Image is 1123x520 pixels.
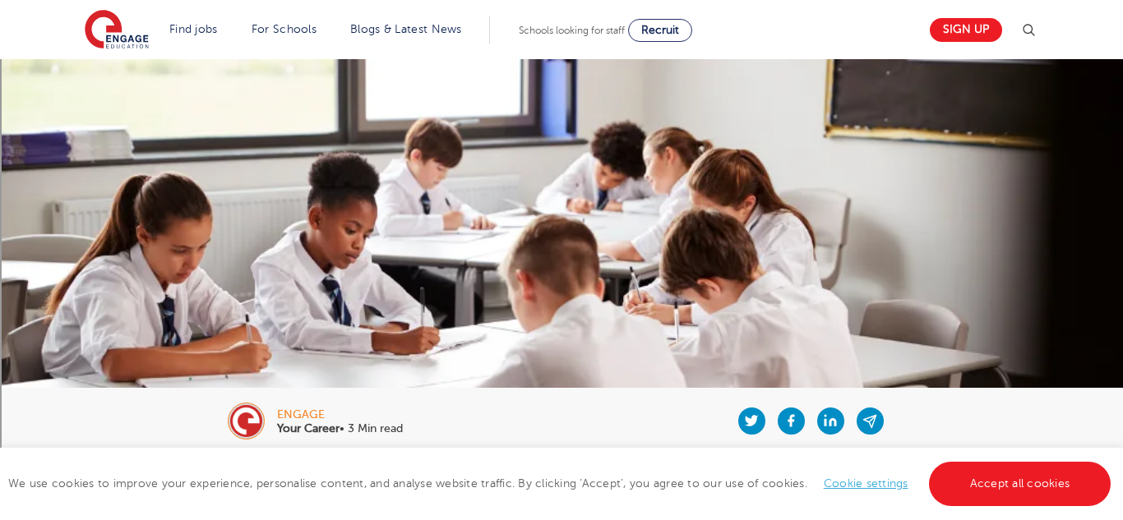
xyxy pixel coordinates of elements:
[929,462,1111,506] a: Accept all cookies
[641,24,679,36] span: Recruit
[8,477,1115,490] span: We use cookies to improve your experience, personalise content, and analyse website traffic. By c...
[628,19,692,42] a: Recruit
[169,23,218,35] a: Find jobs
[252,23,317,35] a: For Schools
[824,477,908,490] a: Cookie settings
[85,10,149,51] img: Engage Education
[930,18,1002,42] a: Sign up
[350,23,462,35] a: Blogs & Latest News
[519,25,625,36] span: Schools looking for staff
